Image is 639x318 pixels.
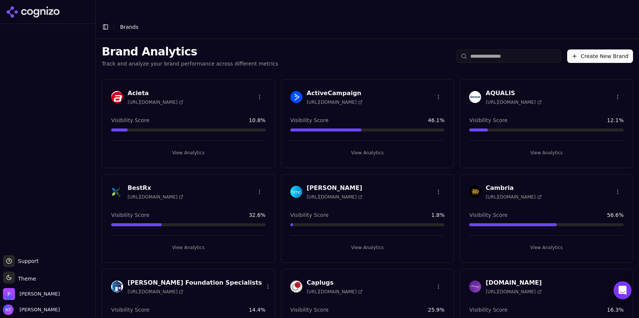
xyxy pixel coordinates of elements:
span: 32.6 % [249,211,265,219]
button: Open organization switcher [3,288,60,300]
span: 12.1 % [607,116,624,124]
span: Perrill [19,291,60,297]
span: 10.8 % [249,116,265,124]
span: [URL][DOMAIN_NAME] [128,194,183,200]
button: View Analytics [111,242,266,254]
img: Bishop-McCann [290,186,302,198]
span: Visibility Score [111,306,149,314]
img: ActiveCampaign [290,91,302,103]
span: [URL][DOMAIN_NAME] [486,194,541,200]
span: Visibility Score [290,306,328,314]
h3: [PERSON_NAME] [307,184,363,193]
h3: BestRx [128,184,183,193]
span: Support [15,257,39,265]
span: [URL][DOMAIN_NAME] [486,289,541,295]
span: 14.4 % [249,306,265,314]
span: Brands [120,24,138,30]
h3: ActiveCampaign [307,89,363,98]
h3: Acieta [128,89,183,98]
span: Visibility Score [469,211,507,219]
img: Caplugs [290,281,302,293]
span: Visibility Score [111,116,149,124]
button: Open user button [3,305,60,315]
span: [URL][DOMAIN_NAME] [307,289,363,295]
img: Perrill [3,288,15,300]
span: Visibility Score [290,116,328,124]
button: View Analytics [290,147,445,159]
button: View Analytics [111,147,266,159]
span: Visibility Score [469,116,507,124]
span: 16.3 % [607,306,624,314]
h3: [DOMAIN_NAME] [486,278,542,287]
button: View Analytics [290,242,445,254]
span: [URL][DOMAIN_NAME] [128,99,183,105]
img: BestRx [111,186,123,198]
span: 56.6 % [607,211,624,219]
button: View Analytics [469,147,624,159]
img: Acieta [111,91,123,103]
span: Visibility Score [111,211,149,219]
span: Theme [15,276,36,282]
h3: Caplugs [307,278,363,287]
span: [URL][DOMAIN_NAME] [307,194,363,200]
img: Cantey Foundation Specialists [111,281,123,293]
img: AQUALIS [469,91,481,103]
span: Visibility Score [290,211,328,219]
h3: AQUALIS [486,89,541,98]
span: [URL][DOMAIN_NAME] [128,289,183,295]
img: Cambria [469,186,481,198]
div: Open Intercom Messenger [614,281,632,299]
h3: [PERSON_NAME] Foundation Specialists [128,278,262,287]
p: Track and analyze your brand performance across different metrics [102,60,278,67]
span: Visibility Score [469,306,507,314]
span: [PERSON_NAME] [16,306,60,313]
img: Cars.com [469,281,481,293]
h1: Brand Analytics [102,45,278,58]
button: View Analytics [469,242,624,254]
span: [URL][DOMAIN_NAME] [307,99,363,105]
span: 25.9 % [428,306,444,314]
span: 1.8 % [431,211,445,219]
nav: breadcrumb [120,23,138,31]
button: Create New Brand [567,49,633,63]
span: [URL][DOMAIN_NAME] [486,99,541,105]
h3: Cambria [486,184,541,193]
span: 46.1 % [428,116,444,124]
img: Nate Tower [3,305,13,315]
